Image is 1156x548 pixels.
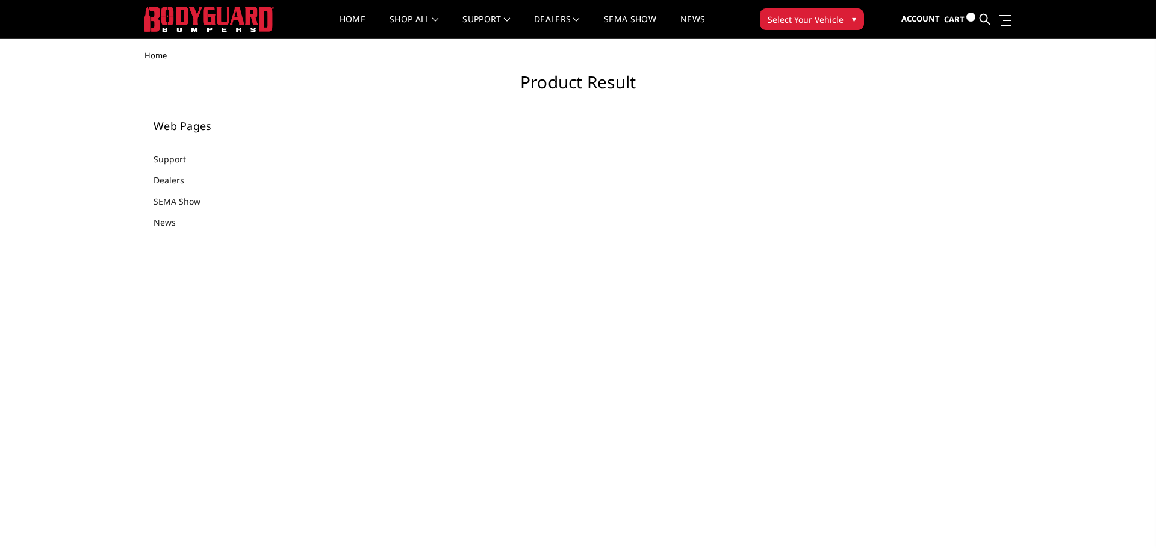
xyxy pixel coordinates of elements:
[390,15,438,38] a: shop all
[604,15,656,38] a: SEMA Show
[154,120,300,131] h5: Web Pages
[144,72,1011,102] h1: Product Result
[852,13,856,25] span: ▾
[680,15,705,38] a: News
[901,13,940,24] span: Account
[154,174,199,186] a: Dealers
[760,8,864,30] button: Select Your Vehicle
[340,15,365,38] a: Home
[534,15,580,38] a: Dealers
[768,13,844,26] span: Select Your Vehicle
[154,195,216,208] a: SEMA Show
[901,3,940,35] a: Account
[154,216,191,229] a: News
[144,50,167,61] span: Home
[944,14,965,25] span: Cart
[462,15,510,38] a: Support
[154,153,201,165] a: Support
[944,3,975,36] a: Cart
[144,7,274,32] img: BODYGUARD BUMPERS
